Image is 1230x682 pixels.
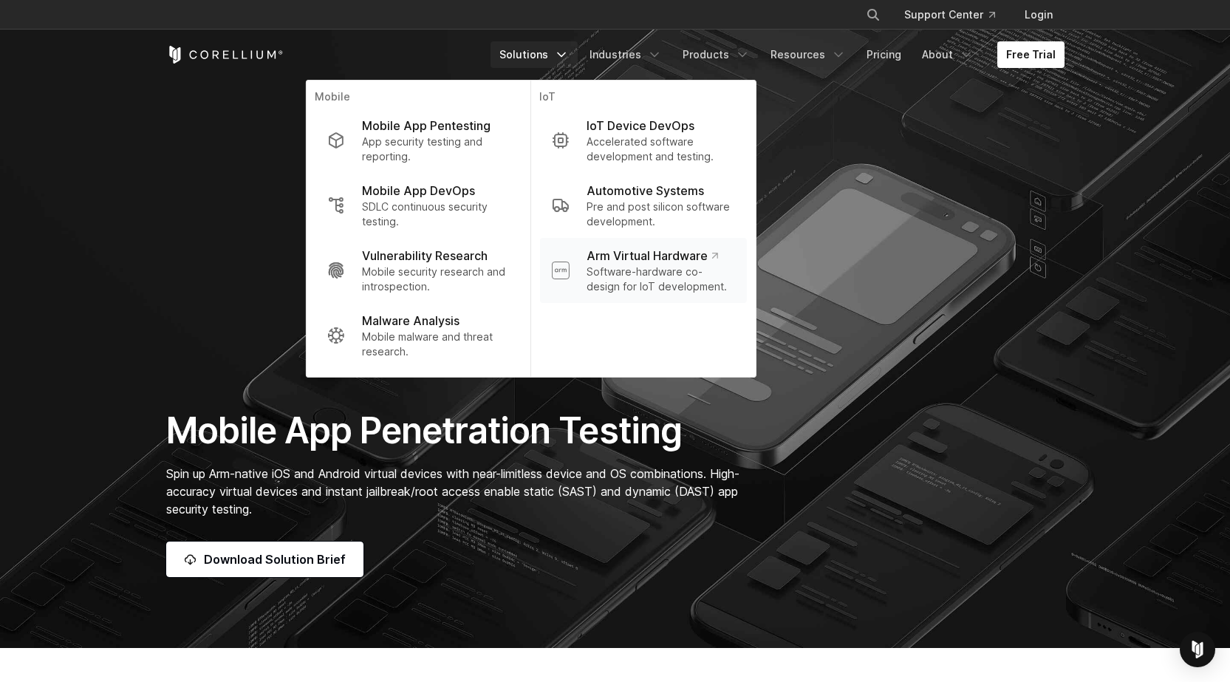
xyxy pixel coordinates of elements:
p: Mobile malware and threat research. [362,330,509,359]
a: Login [1013,1,1065,28]
p: Malware Analysis [362,312,459,330]
a: Products [674,41,759,68]
a: About [913,41,983,68]
a: Download Solution Brief [166,542,363,577]
p: Mobile App DevOps [362,182,475,200]
a: Pricing [858,41,910,68]
a: Vulnerability Research Mobile security research and introspection. [315,238,521,303]
p: Pre and post silicon software development. [587,200,734,229]
p: IoT Device DevOps [587,117,694,134]
p: Accelerated software development and testing. [587,134,734,164]
a: Automotive Systems Pre and post silicon software development. [539,173,746,238]
p: Automotive Systems [587,182,704,200]
p: Mobile security research and introspection. [362,265,509,294]
p: Software-hardware co-design for IoT development. [587,265,734,294]
p: Mobile [315,89,521,108]
div: Open Intercom Messenger [1180,632,1215,667]
a: Free Trial [997,41,1065,68]
button: Search [860,1,886,28]
a: Mobile App DevOps SDLC continuous security testing. [315,173,521,238]
a: Arm Virtual Hardware Software-hardware co-design for IoT development. [539,238,746,303]
span: Download Solution Brief [204,550,346,568]
a: Malware Analysis Mobile malware and threat research. [315,303,521,368]
a: Support Center [892,1,1007,28]
h1: Mobile App Penetration Testing [166,409,755,453]
p: IoT [539,89,746,108]
div: Navigation Menu [848,1,1065,28]
p: Arm Virtual Hardware [587,247,717,265]
a: Mobile App Pentesting App security testing and reporting. [315,108,521,173]
p: Mobile App Pentesting [362,117,491,134]
a: Resources [762,41,855,68]
p: App security testing and reporting. [362,134,509,164]
a: IoT Device DevOps Accelerated software development and testing. [539,108,746,173]
a: Industries [581,41,671,68]
div: Navigation Menu [491,41,1065,68]
span: Spin up Arm-native iOS and Android virtual devices with near-limitless device and OS combinations... [166,466,739,516]
p: Vulnerability Research [362,247,488,265]
p: SDLC continuous security testing. [362,200,509,229]
a: Solutions [491,41,578,68]
a: Corellium Home [166,46,284,64]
